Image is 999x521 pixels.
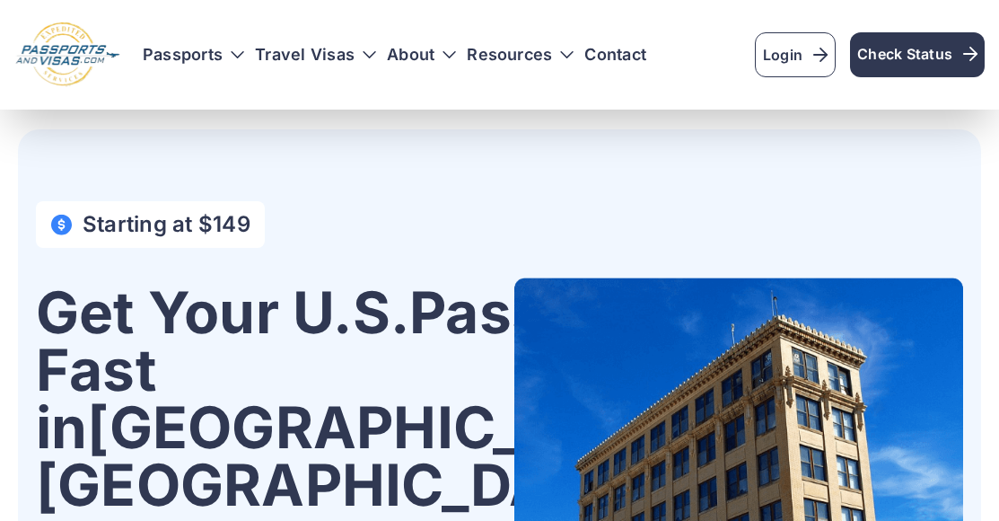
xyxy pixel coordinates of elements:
[467,46,574,64] h3: Resources
[255,46,376,64] h3: Travel Visas
[850,32,985,77] a: Check Status
[36,284,714,514] h1: Get Your U.S. Passport Fast in [GEOGRAPHIC_DATA], [GEOGRAPHIC_DATA]
[143,46,244,64] h3: Passports
[14,22,121,88] img: Logo
[387,46,434,64] a: About
[83,212,250,237] h4: Starting at $149
[763,44,828,66] span: Login
[857,43,977,65] span: Check Status
[584,46,646,64] a: Contact
[755,32,836,77] a: Login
